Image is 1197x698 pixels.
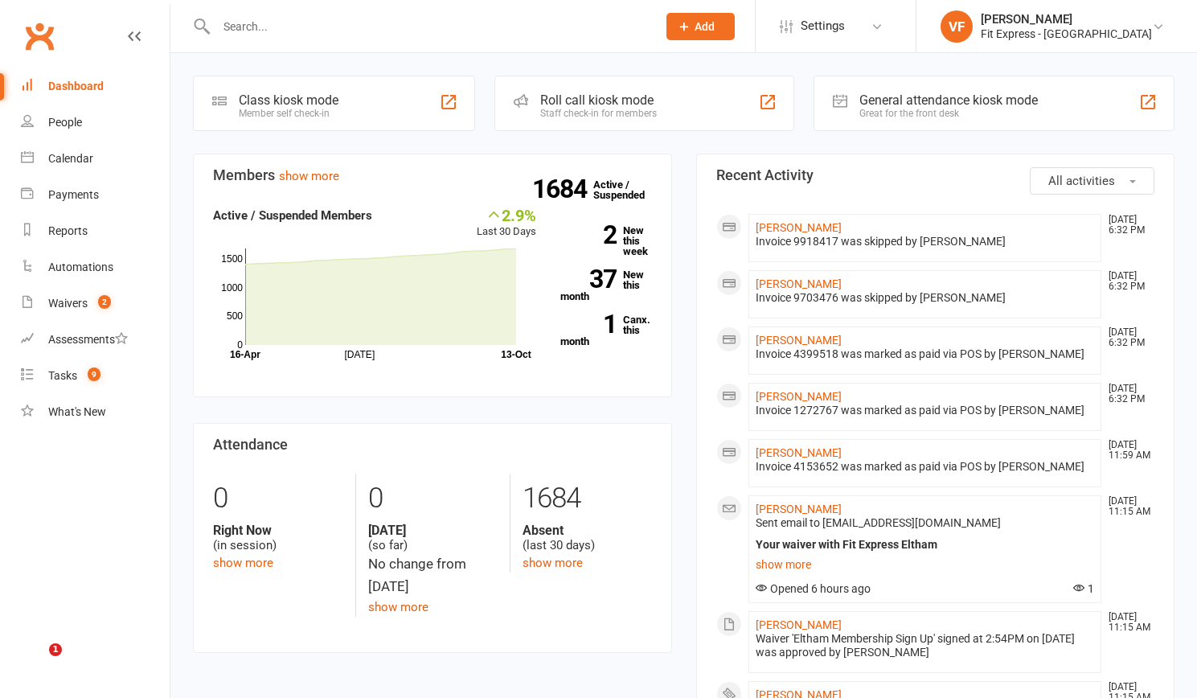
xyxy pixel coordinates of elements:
[801,8,845,44] span: Settings
[540,92,657,108] div: Roll call kiosk mode
[49,643,62,656] span: 1
[756,582,871,595] span: Opened 6 hours ago
[756,538,1095,552] div: Your waiver with Fit Express Eltham
[1101,440,1154,461] time: [DATE] 11:59 AM
[756,553,1095,576] a: show more
[523,523,652,538] strong: Absent
[756,347,1095,361] div: Invoice 4399518 was marked as paid via POS by [PERSON_NAME]
[560,225,652,257] a: 2New this week
[368,600,428,614] a: show more
[523,523,652,553] div: (last 30 days)
[239,108,338,119] div: Member self check-in
[21,285,170,322] a: Waivers 2
[756,618,842,631] a: [PERSON_NAME]
[368,523,498,553] div: (so far)
[21,141,170,177] a: Calendar
[477,206,536,224] div: 2.9%
[21,213,170,249] a: Reports
[213,208,372,223] strong: Active / Suspended Members
[48,261,113,273] div: Automations
[477,206,536,240] div: Last 30 Days
[756,632,1095,659] div: Waiver 'Eltham Membership Sign Up' signed at 2:54PM on [DATE] was approved by [PERSON_NAME]
[666,13,735,40] button: Add
[859,92,1038,108] div: General attendance kiosk mode
[756,503,842,515] a: [PERSON_NAME]
[48,369,77,382] div: Tasks
[981,27,1152,41] div: Fit Express - [GEOGRAPHIC_DATA]
[48,116,82,129] div: People
[540,108,657,119] div: Staff check-in for members
[756,221,842,234] a: [PERSON_NAME]
[1101,327,1154,348] time: [DATE] 6:32 PM
[48,333,128,346] div: Assessments
[1030,167,1154,195] button: All activities
[16,643,55,682] iframe: Intercom live chat
[560,267,617,291] strong: 37
[716,167,1155,183] h3: Recent Activity
[756,404,1095,417] div: Invoice 1272767 was marked as paid via POS by [PERSON_NAME]
[213,167,652,183] h3: Members
[211,15,646,38] input: Search...
[368,553,498,597] div: No change from [DATE]
[239,92,338,108] div: Class kiosk mode
[560,314,652,347] a: 1Canx. this month
[19,16,59,56] a: Clubworx
[756,291,1095,305] div: Invoice 9703476 was skipped by [PERSON_NAME]
[98,295,111,309] span: 2
[523,474,652,523] div: 1684
[756,277,842,290] a: [PERSON_NAME]
[560,269,652,302] a: 37New this month
[560,312,617,336] strong: 1
[756,516,1001,529] span: Sent email to [EMAIL_ADDRESS][DOMAIN_NAME]
[756,460,1095,474] div: Invoice 4153652 was marked as paid via POS by [PERSON_NAME]
[981,12,1152,27] div: [PERSON_NAME]
[279,169,339,183] a: show more
[1101,496,1154,517] time: [DATE] 11:15 AM
[88,367,100,381] span: 9
[523,556,583,570] a: show more
[213,523,343,538] strong: Right Now
[1101,384,1154,404] time: [DATE] 6:32 PM
[48,80,104,92] div: Dashboard
[1101,612,1154,633] time: [DATE] 11:15 AM
[368,474,498,523] div: 0
[48,224,88,237] div: Reports
[21,322,170,358] a: Assessments
[756,235,1095,248] div: Invoice 9918417 was skipped by [PERSON_NAME]
[1073,582,1094,595] span: 1
[21,394,170,430] a: What's New
[1048,174,1115,188] span: All activities
[756,390,842,403] a: [PERSON_NAME]
[21,358,170,394] a: Tasks 9
[756,446,842,459] a: [PERSON_NAME]
[1101,271,1154,292] time: [DATE] 6:32 PM
[213,437,652,453] h3: Attendance
[695,20,715,33] span: Add
[48,405,106,418] div: What's New
[48,297,88,310] div: Waivers
[532,177,593,201] strong: 1684
[48,188,99,201] div: Payments
[21,249,170,285] a: Automations
[213,523,343,553] div: (in session)
[213,474,343,523] div: 0
[1101,215,1154,236] time: [DATE] 6:32 PM
[368,523,498,538] strong: [DATE]
[213,556,273,570] a: show more
[859,108,1038,119] div: Great for the front desk
[21,105,170,141] a: People
[756,334,842,347] a: [PERSON_NAME]
[48,152,93,165] div: Calendar
[560,223,617,247] strong: 2
[593,167,664,212] a: 1684Active / Suspended
[941,10,973,43] div: VF
[21,68,170,105] a: Dashboard
[21,177,170,213] a: Payments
